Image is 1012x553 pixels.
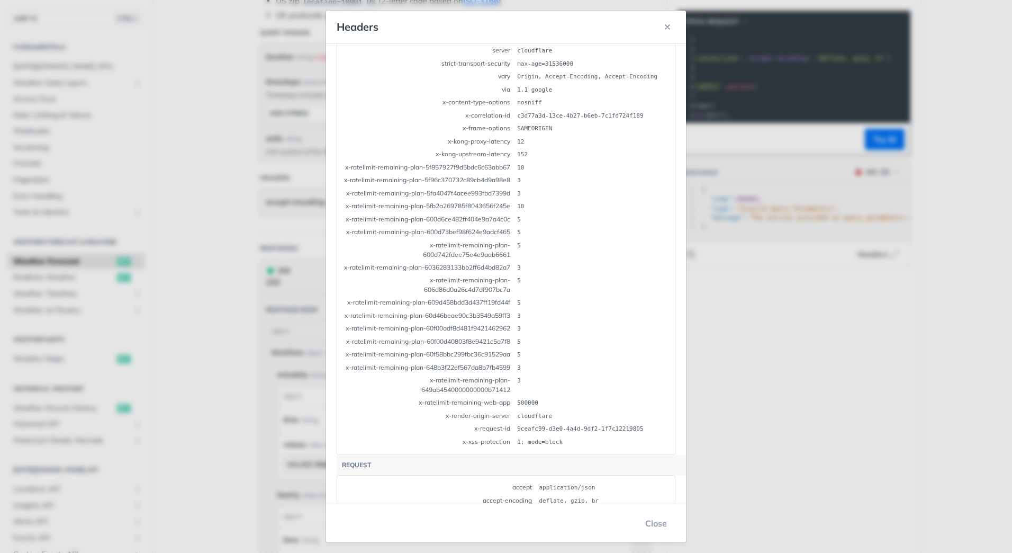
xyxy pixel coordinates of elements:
[344,201,516,213] td: x-ratelimit-remaining-plan-5fb2a269785f8043656f245e
[344,162,516,174] td: x-ratelimit-remaining-plan-5f857927f9d5bdc6c63abb67
[517,411,668,423] td: cloudflare
[344,397,516,409] td: x-ratelimit-remaining-web-app
[517,149,668,161] td: 152
[344,275,516,296] td: x-ratelimit-remaining-plan-606d86d0a26c4d7df907bc7a
[344,423,516,435] td: x-request-id
[344,375,516,396] td: x-ratelimit-remaining-plan-649ab4540000000000b71412
[344,71,516,83] td: vary
[517,349,668,361] td: 5
[344,240,516,261] td: x-ratelimit-remaining-plan-600d742fdee75e4e9aab6661
[517,323,668,335] td: 3
[344,482,537,494] td: accept
[517,201,668,213] td: 10
[344,495,537,507] td: accept-encoding
[517,310,668,323] td: 3
[538,495,668,507] td: deflate, gzip, br
[517,214,668,226] td: 5
[517,188,668,200] td: 3
[517,362,668,374] td: 3
[344,110,516,122] td: x-correlation-id
[517,227,668,239] td: 5
[517,423,668,435] td: 9ceafc99-d3e0-4a4d-9df2-1f7c12219805
[517,336,668,349] td: 5
[344,362,516,374] td: x-ratelimit-remaining-plan-648b3f22ef567da8b7fb4599
[344,84,516,96] td: via
[344,323,516,335] td: x-ratelimit-remaining-plan-60f00adf8d481f9421462962
[344,227,516,239] td: x-ratelimit-remaining-plan-600d73bef98f624e9adcf465
[344,45,516,57] td: server
[344,123,516,135] td: x-frame-options
[344,262,516,274] td: x-ratelimit-remaining-plan-6036283133bb2ff6d4bd82a7
[344,97,516,109] td: x-content-type-options
[517,275,668,296] td: 5
[517,71,668,83] td: Origin, Accept-Encoding, Accept-Encoding
[344,310,516,323] td: x-ratelimit-remaining-plan-60d46beae90c3b3549a59ff3
[344,336,516,349] td: x-ratelimit-remaining-plan-60f00d40803f8e9421c5a7f8
[538,482,668,494] td: application/json
[517,110,668,122] td: c3d77a3d-13ce-4b27-b6eb-7c1fd724f189
[344,136,516,148] td: x-kong-proxy-latency
[517,397,668,409] td: 500000
[517,84,668,96] td: 1.1 google
[344,436,516,449] td: x-xss-protection
[517,97,668,109] td: nosniff
[517,297,668,309] td: 5
[517,436,668,449] td: 1; mode=block
[517,162,668,174] td: 10
[344,349,516,361] td: x-ratelimit-remaining-plan-60f58bbc299fbc36c91529aa
[344,58,516,70] td: strict-transport-security
[344,214,516,226] td: x-ratelimit-remaining-plan-600d6ce482ff404e9a7a4c0c
[637,513,675,534] button: Close
[337,20,378,34] h4: Headers
[344,188,516,200] td: x-ratelimit-remaining-plan-5fa4047f4acee993fbd7399d
[344,175,516,187] td: x-ratelimit-remaining-plan-5f96c370732c89cb4d9a98e8
[344,411,516,423] td: x-render-origin-server
[517,262,668,274] td: 3
[517,175,668,187] td: 3
[517,375,668,396] td: 3
[517,240,668,261] td: 5
[344,297,516,309] td: x-ratelimit-remaining-plan-609d458bdd3d437ff19fd44f
[337,455,686,475] header: Request
[517,45,668,57] td: cloudflare
[517,136,668,148] td: 12
[517,58,668,70] td: max-age=31536000
[517,123,668,135] td: SAMEORIGIN
[344,149,516,161] td: x-kong-upstream-latency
